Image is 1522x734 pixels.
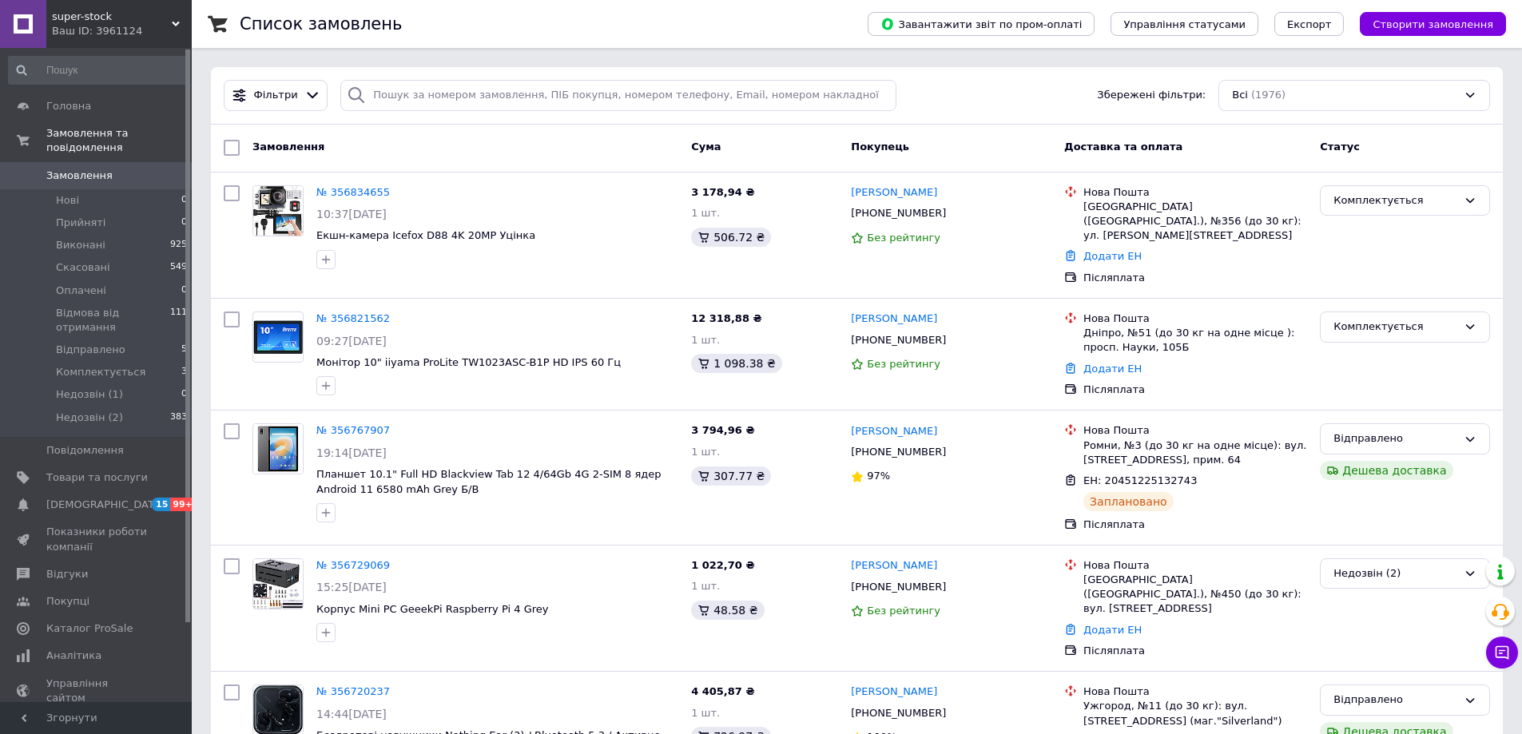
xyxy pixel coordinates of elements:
[316,708,387,720] span: 14:44[DATE]
[46,498,165,512] span: [DEMOGRAPHIC_DATA]
[1083,474,1197,486] span: ЕН: 20451225132743
[1320,141,1360,153] span: Статус
[1083,624,1142,636] a: Додати ЕН
[52,24,192,38] div: Ваш ID: 3961124
[1344,18,1506,30] a: Створити замовлення
[1373,18,1493,30] span: Створити замовлення
[1123,18,1246,30] span: Управління статусами
[1083,644,1307,658] div: Післяплата
[316,468,662,495] span: Планшет 10.1" Full HD Blackview Tab 12 4/64Gb 4G 2-SIM 8 ядер Android 11 6580 mAh Grey Б/В
[1320,461,1452,480] div: Дешева доставка
[1083,573,1307,617] div: [GEOGRAPHIC_DATA] ([GEOGRAPHIC_DATA].), №450 (до 30 кг): вул. [STREET_ADDRESS]
[851,185,937,200] a: [PERSON_NAME]
[880,17,1082,31] span: Завантажити звіт по пром-оплаті
[1083,383,1307,397] div: Післяплата
[691,466,771,486] div: 307.77 ₴
[56,365,145,379] span: Комплектується
[867,605,940,617] span: Без рейтингу
[340,80,896,111] input: Пошук за номером замовлення, ПІБ покупця, номером телефону, Email, номером накладної
[181,365,187,379] span: 3
[252,185,304,236] a: Фото товару
[56,193,79,208] span: Нові
[1083,185,1307,200] div: Нова Пошта
[56,387,123,402] span: Недозвін (1)
[1360,12,1506,36] button: Створити замовлення
[1097,88,1206,103] span: Збережені фільтри:
[851,684,937,700] a: [PERSON_NAME]
[56,343,125,357] span: Відправлено
[253,320,303,354] img: Фото товару
[253,559,302,609] img: Фото товару
[691,601,764,620] div: 48.58 ₴
[46,621,133,636] span: Каталог ProSale
[848,442,949,462] div: [PHONE_NUMBER]
[52,10,172,24] span: super-stock
[56,411,123,425] span: Недозвін (2)
[316,312,390,324] a: № 356821562
[170,498,197,511] span: 99+
[1064,141,1182,153] span: Доставка та оплата
[240,14,402,34] h1: Список замовлень
[851,558,937,573] a: [PERSON_NAME]
[46,169,113,183] span: Замовлення
[691,580,720,592] span: 1 шт.
[56,284,106,298] span: Оплачені
[170,238,187,252] span: 925
[316,603,548,615] a: Корпус Mini PC GeeekPi Raspberry Pi 4 Grey
[46,443,124,458] span: Повідомлення
[867,358,940,370] span: Без рейтингу
[1083,492,1174,511] div: Заплановано
[152,498,170,511] span: 15
[56,238,105,252] span: Виконані
[691,559,754,571] span: 1 022,70 ₴
[316,559,390,571] a: № 356729069
[691,707,720,719] span: 1 шт.
[1083,684,1307,699] div: Нова Пошта
[252,311,304,363] a: Фото товару
[1232,88,1248,103] span: Всі
[691,207,720,219] span: 1 шт.
[1251,89,1286,101] span: (1976)
[1083,271,1307,285] div: Післяплата
[851,141,909,153] span: Покупець
[848,203,949,224] div: [PHONE_NUMBER]
[848,577,949,597] div: [PHONE_NUMBER]
[1083,311,1307,326] div: Нова Пошта
[1083,326,1307,355] div: Дніпро, №51 (до 30 кг на одне місце ): просп. Науки, 105Б
[316,685,390,697] a: № 356720237
[46,470,148,485] span: Товари та послуги
[1333,192,1457,209] div: Комплектується
[252,423,304,474] a: Фото товару
[691,186,754,198] span: 3 178,94 ₴
[254,88,298,103] span: Фільтри
[46,126,192,155] span: Замовлення та повідомлення
[1083,250,1142,262] a: Додати ЕН
[170,411,187,425] span: 383
[1486,637,1518,669] button: Чат з покупцем
[181,284,187,298] span: 0
[316,335,387,347] span: 09:27[DATE]
[46,99,91,113] span: Головна
[316,229,535,241] span: Екшн-камера Icefox D88 4K 20MP Уцінка
[46,649,101,663] span: Аналітика
[316,186,390,198] a: № 356834655
[868,12,1095,36] button: Завантажити звіт по пром-оплаті
[56,216,105,230] span: Прийняті
[851,424,937,439] a: [PERSON_NAME]
[8,56,189,85] input: Пошук
[56,260,110,275] span: Скасовані
[1287,18,1332,30] span: Експорт
[1083,558,1307,573] div: Нова Пошта
[46,594,89,609] span: Покупці
[691,312,761,324] span: 12 318,88 ₴
[181,343,187,357] span: 5
[316,581,387,593] span: 15:25[DATE]
[848,703,949,724] div: [PHONE_NUMBER]
[46,567,88,581] span: Відгуки
[867,470,890,482] span: 97%
[316,356,621,368] a: Монітор 10" iiyama ProLite TW1023ASC-B1P HD IPS 60 Гц
[691,141,721,153] span: Cума
[181,216,187,230] span: 0
[1083,363,1142,375] a: Додати ЕН
[691,446,720,458] span: 1 шт.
